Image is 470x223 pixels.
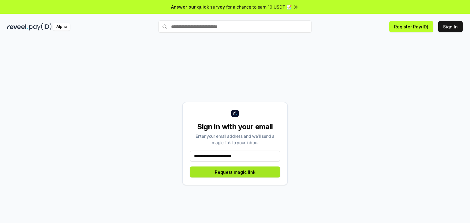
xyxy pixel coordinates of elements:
div: Enter your email address and we’ll send a magic link to your inbox. [190,133,280,146]
button: Register Pay(ID) [389,21,433,32]
span: Answer our quick survey [171,4,225,10]
div: Sign in with your email [190,122,280,132]
div: Alpha [53,23,70,31]
button: Request magic link [190,166,280,177]
img: pay_id [29,23,52,31]
img: reveel_dark [7,23,28,31]
button: Sign In [438,21,463,32]
img: logo_small [231,110,239,117]
span: for a chance to earn 10 USDT 📝 [226,4,292,10]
